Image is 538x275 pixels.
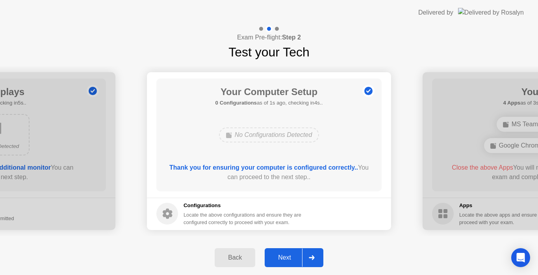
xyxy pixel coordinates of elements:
b: Thank you for ensuring your computer is configured correctly.. [169,164,358,171]
h1: Test your Tech [228,43,310,62]
div: No Configurations Detected [219,127,319,142]
div: Open Intercom Messenger [511,248,530,267]
div: You can proceed to the next step.. [168,163,371,182]
img: Delivered by Rosalyn [458,8,524,17]
button: Next [265,248,323,267]
div: Delivered by [418,8,453,17]
h4: Exam Pre-flight: [237,33,301,42]
div: Locate the above configurations and ensure they are configured correctly to proceed with your exam. [184,211,303,226]
h1: Your Computer Setup [215,85,323,99]
b: 0 Configurations [215,100,257,106]
h5: Configurations [184,202,303,210]
div: Next [267,254,302,261]
b: Step 2 [282,34,301,41]
button: Back [215,248,255,267]
h5: as of 1s ago, checking in4s.. [215,99,323,107]
div: Back [217,254,253,261]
